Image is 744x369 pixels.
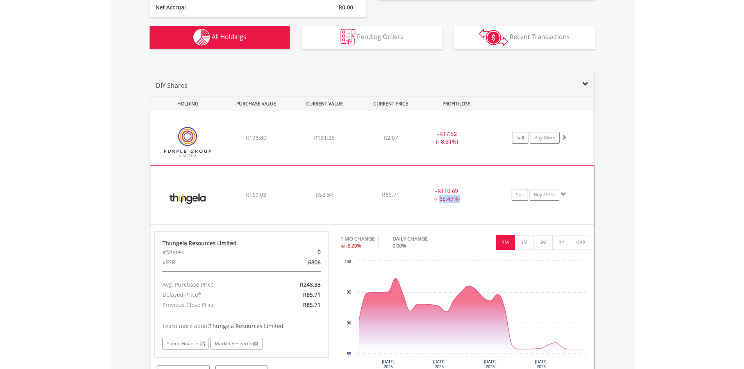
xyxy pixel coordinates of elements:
[393,235,455,242] div: DAILY CHANGE
[437,187,458,194] span: R110.69
[533,235,553,250] button: 6M
[270,257,327,267] div: .6806
[212,32,246,41] span: All Holdings
[162,338,209,349] a: Yahoo Finance
[344,260,351,264] text: 100
[512,132,528,144] a: Sell
[341,29,355,46] img: pending_instructions-wht.png
[479,29,508,46] img: transactions-zar-wht.png
[157,300,270,310] div: Previous Close Price
[382,191,400,198] span: R85.71
[162,239,321,247] div: Thungela Resources Limited
[418,130,477,146] div: - (- 8.81%)
[417,187,476,203] div: - (- 65.49%)
[530,132,560,144] a: Buy More
[193,29,210,46] img: holdings-wht.png
[484,360,497,369] text: [DATE] 2025
[157,247,270,257] div: #Shares
[156,81,187,90] span: DIY Shares
[552,235,571,250] button: 1Y
[154,121,221,163] img: EQU.ZA.PPE.png
[150,26,290,49] button: All Holdings
[439,130,457,137] span: R17.52
[384,134,398,141] span: R2.07
[454,26,595,49] button: Recent Transactions
[512,189,528,201] a: Sell
[211,338,262,349] a: Market Research
[303,301,321,308] span: R85.71
[339,4,353,11] span: R0.00
[515,235,534,250] button: 3M
[535,360,548,369] text: [DATE] 2025
[157,280,270,290] div: Avg. Purchase Price
[300,281,321,288] span: R248.33
[302,26,442,49] button: Pending Orders
[157,257,270,267] div: #FSR
[209,322,284,330] span: Thungela Resources Limited
[423,96,490,111] div: PROFIT/LOSS
[347,290,351,294] text: 95
[246,134,266,141] span: R198.80
[246,191,266,198] span: R169.03
[314,134,335,141] span: R181.28
[359,96,421,111] div: CURRENT PRICE
[303,291,321,298] span: R85.71
[157,290,270,300] div: Delayed Price*
[150,4,276,11] div: Net Accrual
[162,322,321,330] div: Learn more about
[496,235,515,250] button: 1M
[223,96,290,111] div: PURCHASE VALUE
[571,235,590,250] button: MAX
[347,321,351,325] text: 90
[357,32,403,41] span: Pending Orders
[347,352,351,356] text: 85
[341,235,375,242] div: 1 MO CHANGE
[291,96,358,111] div: CURRENT VALUE
[316,191,333,198] span: R58.34
[382,360,395,369] text: [DATE] 2025
[154,175,221,222] img: EQU.ZA.TGA.png
[150,96,221,111] div: HOLDING
[270,247,327,257] div: 0
[510,32,570,41] span: Recent Transactions
[346,242,361,249] span: -5.29%
[393,242,406,249] span: 0.00%
[433,360,446,369] text: [DATE] 2025
[530,189,559,201] a: Buy More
